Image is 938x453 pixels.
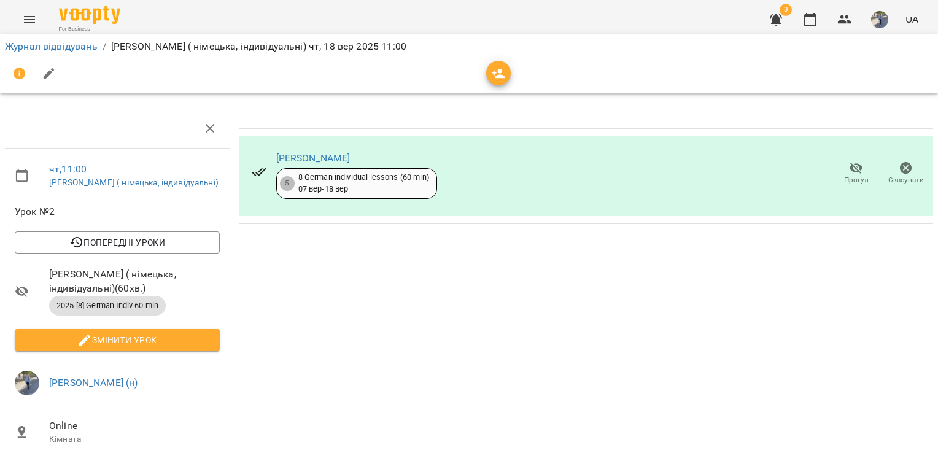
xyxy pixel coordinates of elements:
img: Voopty Logo [59,6,120,24]
p: [PERSON_NAME] ( німецька, індивідуальні) чт, 18 вер 2025 11:00 [111,39,406,54]
div: 8 German individual lessons (60 min) 07 вер - 18 вер [298,172,429,195]
span: Прогул [844,175,869,185]
button: Скасувати [881,157,931,191]
span: Скасувати [888,175,924,185]
a: [PERSON_NAME] [276,152,351,164]
button: Змінити урок [15,329,220,351]
a: [PERSON_NAME] (н) [49,377,138,389]
span: UA [905,13,918,26]
img: 9057b12b0e3b5674d2908fc1e5c3d556.jpg [871,11,888,28]
span: [PERSON_NAME] ( німецька, індивідуальні) ( 60 хв. ) [49,267,220,296]
a: чт , 11:00 [49,163,87,175]
button: Попередні уроки [15,231,220,254]
span: Змінити урок [25,333,210,347]
button: Menu [15,5,44,34]
button: Прогул [831,157,881,191]
p: Кімната [49,433,220,446]
a: Журнал відвідувань [5,41,98,52]
span: Попередні уроки [25,235,210,250]
span: 3 [780,4,792,16]
img: 9057b12b0e3b5674d2908fc1e5c3d556.jpg [15,371,39,395]
span: Урок №2 [15,204,220,219]
span: 2025 [8] German Indiv 60 min [49,300,166,311]
nav: breadcrumb [5,39,933,54]
button: UA [901,8,923,31]
li: / [103,39,106,54]
div: 5 [280,176,295,191]
span: Online [49,419,220,433]
span: For Business [59,25,120,33]
a: [PERSON_NAME] ( німецька, індивідуальні) [49,177,219,187]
